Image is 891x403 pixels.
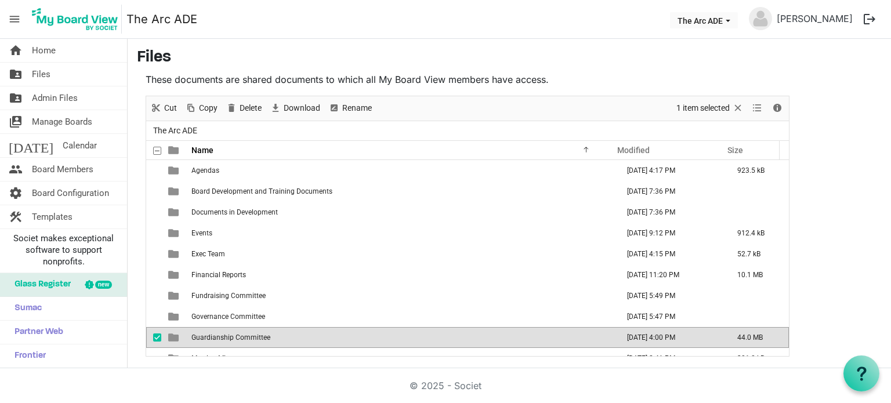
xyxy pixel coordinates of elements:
[183,101,220,115] button: Copy
[161,348,188,369] td: is template cell column header type
[772,7,857,30] a: [PERSON_NAME]
[188,285,615,306] td: Fundraising Committee is template cell column header Name
[9,344,46,368] span: Frontier
[146,160,161,181] td: checkbox
[191,146,213,155] span: Name
[222,96,266,121] div: Delete
[725,306,789,327] td: is template cell column header Size
[725,244,789,264] td: 52.7 kB is template cell column header Size
[188,327,615,348] td: Guardianship Committee is template cell column header Name
[857,7,882,31] button: logout
[238,101,263,115] span: Delete
[9,134,53,157] span: [DATE]
[191,229,212,237] span: Events
[161,264,188,285] td: is template cell column header type
[9,110,23,133] span: switch_account
[615,306,725,327] td: July 14, 2025 5:47 PM column header Modified
[9,205,23,228] span: construction
[188,181,615,202] td: Board Development and Training Documents is template cell column header Name
[191,292,266,300] span: Fundraising Committee
[282,101,321,115] span: Download
[146,72,789,86] p: These documents are shared documents to which all My Board View members have access.
[161,202,188,223] td: is template cell column header type
[9,273,71,296] span: Glass Register
[617,146,650,155] span: Modified
[28,5,122,34] img: My Board View Logo
[191,354,243,362] span: Meeting Minutes
[725,202,789,223] td: is template cell column header Size
[181,96,222,121] div: Copy
[725,223,789,244] td: 912.4 kB is template cell column header Size
[32,63,50,86] span: Files
[163,101,178,115] span: Cut
[672,96,748,121] div: Clear selection
[615,348,725,369] td: June 12, 2025 8:41 PM column header Modified
[9,181,23,205] span: settings
[750,101,764,115] button: View dropdownbutton
[748,96,767,121] div: View
[63,134,97,157] span: Calendar
[191,250,225,258] span: Exec Team
[725,348,789,369] td: 301.0 kB is template cell column header Size
[615,223,725,244] td: March 03, 2025 9:12 PM column header Modified
[675,101,746,115] button: Selection
[148,101,179,115] button: Cut
[32,110,92,133] span: Manage Boards
[198,101,219,115] span: Copy
[146,181,161,202] td: checkbox
[341,101,373,115] span: Rename
[146,223,161,244] td: checkbox
[615,202,725,223] td: January 15, 2025 7:36 PM column header Modified
[161,327,188,348] td: is template cell column header type
[327,101,374,115] button: Rename
[161,244,188,264] td: is template cell column header type
[146,264,161,285] td: checkbox
[9,321,63,344] span: Partner Web
[95,281,112,289] div: new
[188,223,615,244] td: Events is template cell column header Name
[188,348,615,369] td: Meeting Minutes is template cell column header Name
[146,202,161,223] td: checkbox
[615,285,725,306] td: July 14, 2025 5:49 PM column header Modified
[146,285,161,306] td: checkbox
[161,223,188,244] td: is template cell column header type
[725,327,789,348] td: 44.0 MB is template cell column header Size
[191,166,219,175] span: Agendas
[191,187,332,195] span: Board Development and Training Documents
[191,313,265,321] span: Governance Committee
[126,8,197,31] a: The Arc ADE
[191,208,278,216] span: Documents in Development
[615,181,725,202] td: January 15, 2025 7:36 PM column header Modified
[727,146,743,155] span: Size
[191,333,270,342] span: Guardianship Committee
[188,202,615,223] td: Documents in Development is template cell column header Name
[266,96,324,121] div: Download
[770,101,785,115] button: Details
[615,244,725,264] td: June 04, 2025 4:15 PM column header Modified
[324,96,376,121] div: Rename
[161,285,188,306] td: is template cell column header type
[9,39,23,62] span: home
[188,306,615,327] td: Governance Committee is template cell column header Name
[191,271,246,279] span: Financial Reports
[137,48,882,68] h3: Files
[9,63,23,86] span: folder_shared
[32,158,93,181] span: Board Members
[32,86,78,110] span: Admin Files
[725,264,789,285] td: 10.1 MB is template cell column header Size
[410,380,481,391] a: © 2025 - Societ
[224,101,264,115] button: Delete
[9,86,23,110] span: folder_shared
[188,244,615,264] td: Exec Team is template cell column header Name
[615,327,725,348] td: August 16, 2025 4:00 PM column header Modified
[28,5,126,34] a: My Board View Logo
[188,264,615,285] td: Financial Reports is template cell column header Name
[146,96,181,121] div: Cut
[615,264,725,285] td: August 13, 2025 11:20 PM column header Modified
[32,205,73,228] span: Templates
[32,181,109,205] span: Board Configuration
[9,158,23,181] span: people
[32,39,56,62] span: Home
[146,306,161,327] td: checkbox
[725,181,789,202] td: is template cell column header Size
